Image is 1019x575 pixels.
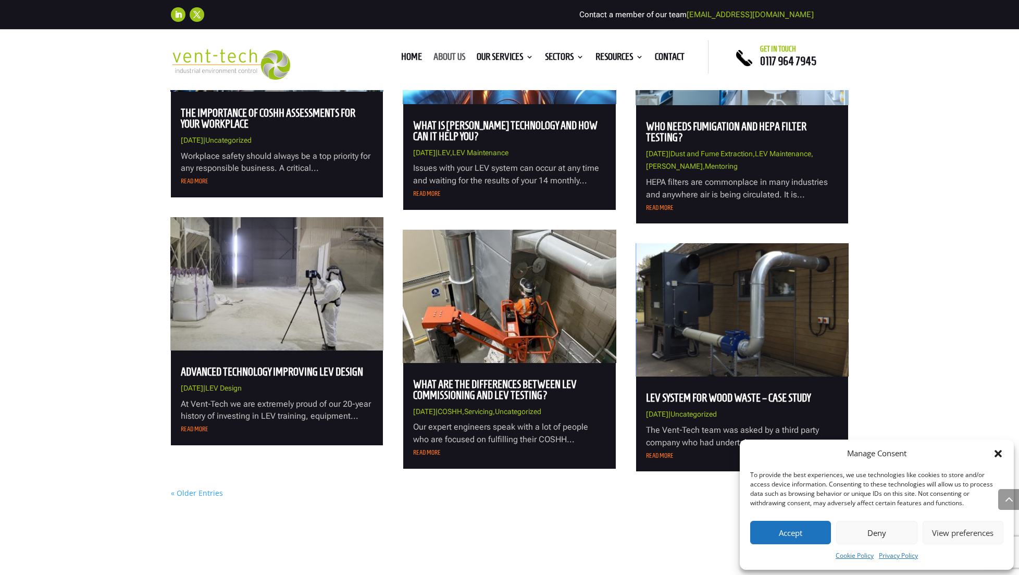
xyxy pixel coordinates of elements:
[750,521,831,544] button: Accept
[495,407,541,416] a: Uncategorized
[477,53,533,65] a: Our Services
[181,398,373,423] p: At Vent-Tech we are extremely proud of our 20-year history of investing in LEV training, equipmen...
[171,49,290,80] img: 2023-09-27T08_35_16.549ZVENT-TECH---Clear-background
[670,410,717,418] a: Uncategorized
[413,147,605,159] p: | ,
[750,470,1002,508] div: To provide the best experiences, we use technologies like cookies to store and/or access device i...
[646,176,838,201] p: HEPA filters are commonplace in many industries and anywhere air is being circulated. It is...
[646,392,811,404] a: LEV System for Wood Waste – Case Study
[413,407,436,416] span: [DATE]
[579,10,814,19] span: Contact a member of our team
[545,53,584,65] a: Sectors
[205,384,242,392] a: LEV Design
[181,425,208,433] a: read more
[646,408,838,421] p: |
[181,382,373,395] p: |
[181,134,373,147] p: |
[452,148,508,157] a: LEV Maintenance
[646,410,668,418] span: [DATE]
[879,549,918,562] a: Privacy Policy
[190,7,204,22] a: Follow on X
[181,150,373,175] p: Workplace safety should always be a top priority for any responsible business. A critical...
[670,149,753,158] a: Dust and Fume Extraction
[181,177,208,185] a: read more
[181,384,203,392] span: [DATE]
[413,421,605,446] p: Our expert engineers speak with a lot of people who are focused on fulfilling their COSHH...
[646,162,703,170] a: [PERSON_NAME]
[760,45,796,53] span: Get in touch
[646,204,674,211] a: read more
[413,119,598,142] a: What is [PERSON_NAME] Technology and How Can it Help You?
[205,136,252,144] a: Uncategorized
[993,448,1003,459] div: Close dialog
[413,378,577,401] a: What are the Differences Between LEV Commissioning and LEV Testing?
[413,448,441,456] a: read more
[181,366,363,378] a: Advanced Technology Improving LEV Design
[438,407,462,416] a: COSHH
[464,407,493,416] a: Servicing
[171,7,185,22] a: Follow on LinkedIn
[413,162,605,187] p: Issues with your LEV system can occur at any time and waiting for the results of your 14 monthly...
[646,148,838,173] p: | , , ,
[181,136,203,144] span: [DATE]
[847,447,906,460] div: Manage Consent
[413,190,441,197] a: read more
[836,549,874,562] a: Cookie Policy
[646,149,668,158] span: [DATE]
[413,148,436,157] span: [DATE]
[836,521,917,544] button: Deny
[595,53,643,65] a: Resources
[923,521,1003,544] button: View preferences
[646,120,806,143] a: Who Needs Fumigation and HEPA Filter Testing?
[655,53,685,65] a: Contact
[171,488,223,498] a: « Older Entries
[636,243,849,377] img: LEV System for Wood Waste – Case Study
[705,162,738,170] a: Mentoring
[403,230,616,363] img: What are the Differences Between LEV Commissioning and LEV Testing?
[760,55,816,67] a: 0117 964 7945
[687,10,814,19] a: [EMAIL_ADDRESS][DOMAIN_NAME]
[755,149,811,158] a: LEV Maintenance
[413,406,605,418] p: | , ,
[401,53,422,65] a: Home
[181,107,355,130] a: The Importance of COSHH Assessments for Your Workplace
[646,452,674,459] a: read more
[433,53,465,65] a: About us
[170,217,383,351] img: Advanced Technology Improving LEV Design
[438,148,450,157] a: LEV
[646,424,838,449] p: The Vent-Tech team was asked by a third party company who had undertaken air...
